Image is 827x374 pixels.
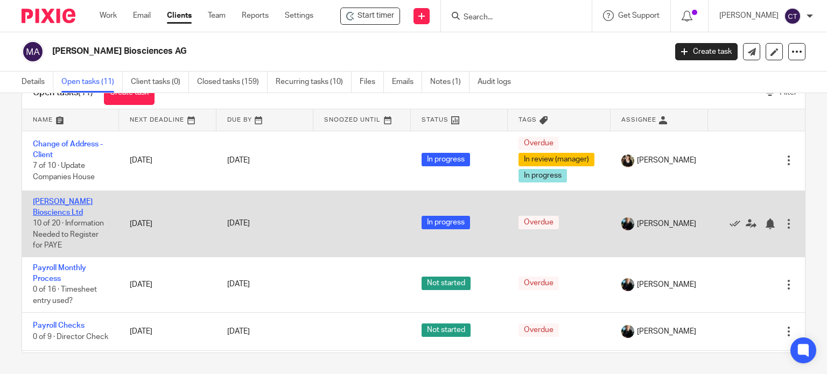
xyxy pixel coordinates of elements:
[33,140,103,159] a: Change of Address - Client
[719,10,779,21] p: [PERSON_NAME]
[197,72,268,93] a: Closed tasks (159)
[780,89,797,96] span: Filter
[22,72,53,93] a: Details
[33,286,97,305] span: 0 of 16 · Timesheet entry used?
[324,117,381,123] span: Snoozed Until
[621,154,634,167] img: Helen%20Campbell.jpeg
[22,9,75,23] img: Pixie
[33,87,93,98] h1: Open tasks
[285,10,313,21] a: Settings
[242,10,269,21] a: Reports
[104,81,155,105] a: Create task
[518,323,559,337] span: Overdue
[119,257,216,312] td: [DATE]
[518,277,559,290] span: Overdue
[637,326,696,337] span: [PERSON_NAME]
[518,117,537,123] span: Tags
[276,72,352,93] a: Recurring tasks (10)
[422,216,470,229] span: In progress
[730,218,746,229] a: Mark as done
[621,325,634,338] img: nicky-partington.jpg
[22,40,44,63] img: svg%3E
[360,72,384,93] a: Files
[618,12,660,19] span: Get Support
[392,72,422,93] a: Emails
[78,88,93,97] span: (11)
[430,72,469,93] a: Notes (1)
[227,220,250,228] span: [DATE]
[208,10,226,21] a: Team
[518,169,567,182] span: In progress
[422,153,470,166] span: In progress
[167,10,192,21] a: Clients
[119,190,216,257] td: [DATE]
[119,312,216,350] td: [DATE]
[518,153,594,166] span: In review (manager)
[621,278,634,291] img: nicky-partington.jpg
[100,10,117,21] a: Work
[33,220,104,249] span: 10 of 20 · Information Needed to Register for PAYE
[621,217,634,230] img: nicky-partington.jpg
[422,323,471,337] span: Not started
[637,218,696,229] span: [PERSON_NAME]
[422,277,471,290] span: Not started
[33,333,108,341] span: 0 of 9 · Director Check
[518,216,559,229] span: Overdue
[52,46,538,57] h2: [PERSON_NAME] Biosciences AG
[133,10,151,21] a: Email
[518,137,559,150] span: Overdue
[61,72,123,93] a: Open tasks (11)
[422,117,448,123] span: Status
[33,198,93,216] a: [PERSON_NAME] Biosciencs Ltd
[119,131,216,190] td: [DATE]
[131,72,189,93] a: Client tasks (0)
[784,8,801,25] img: svg%3E
[227,281,250,288] span: [DATE]
[478,72,519,93] a: Audit logs
[340,8,400,25] div: Myria Biosciences AG
[675,43,738,60] a: Create task
[637,279,696,290] span: [PERSON_NAME]
[462,13,559,23] input: Search
[33,322,85,329] a: Payroll Checks
[33,264,86,283] a: Payroll Monthly Process
[33,163,95,181] span: 7 of 10 · Update Companies House
[227,157,250,164] span: [DATE]
[637,155,696,166] span: [PERSON_NAME]
[227,328,250,335] span: [DATE]
[358,10,394,22] span: Start timer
